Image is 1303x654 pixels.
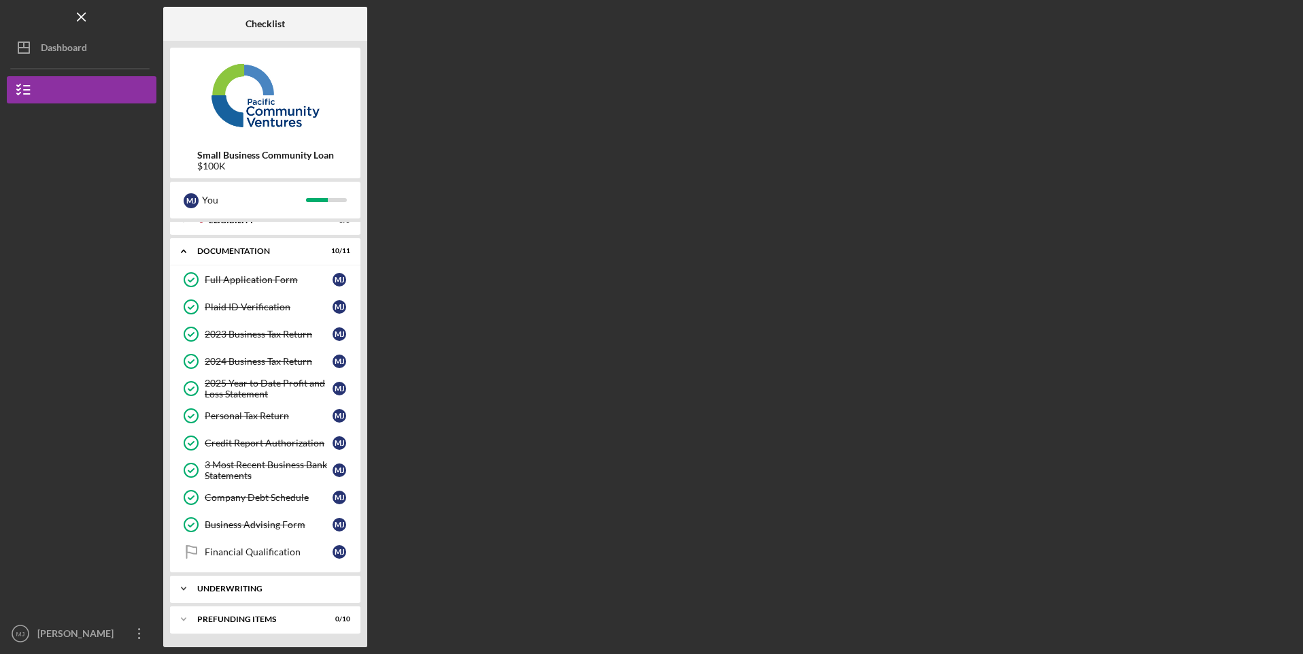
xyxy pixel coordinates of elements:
[41,34,87,65] div: Dashboard
[7,34,156,61] button: Dashboard
[205,438,333,448] div: Credit Report Authorization
[205,410,333,421] div: Personal Tax Return
[177,321,354,348] a: 2023 Business Tax ReturnMJ
[205,356,333,367] div: 2024 Business Tax Return
[16,630,25,638] text: MJ
[197,585,343,593] div: Underwriting
[333,327,346,341] div: M J
[333,436,346,450] div: M J
[205,459,333,481] div: 3 Most Recent Business Bank Statements
[333,545,346,559] div: M J
[326,615,350,623] div: 0 / 10
[326,247,350,255] div: 10 / 11
[184,193,199,208] div: M J
[333,300,346,314] div: M J
[34,620,122,651] div: [PERSON_NAME]
[333,463,346,477] div: M J
[177,457,354,484] a: 3 Most Recent Business Bank StatementsMJ
[333,491,346,504] div: M J
[177,266,354,293] a: Full Application FormMJ
[205,301,333,312] div: Plaid ID Verification
[333,382,346,395] div: M J
[177,293,354,321] a: Plaid ID VerificationMJ
[177,402,354,429] a: Personal Tax ReturnMJ
[205,519,333,530] div: Business Advising Form
[177,538,354,566] a: Financial QualificationMJ
[177,511,354,538] a: Business Advising FormMJ
[197,150,334,161] b: Small Business Community Loan
[177,375,354,402] a: 2025 Year to Date Profit and Loss StatementMJ
[333,355,346,368] div: M J
[170,54,360,136] img: Product logo
[333,273,346,287] div: M J
[205,329,333,340] div: 2023 Business Tax Return
[205,274,333,285] div: Full Application Form
[7,620,156,647] button: MJ[PERSON_NAME]
[197,247,316,255] div: Documentation
[205,546,333,557] div: Financial Qualification
[177,348,354,375] a: 2024 Business Tax ReturnMJ
[333,409,346,423] div: M J
[202,189,306,212] div: You
[177,429,354,457] a: Credit Report AuthorizationMJ
[205,378,333,399] div: 2025 Year to Date Profit and Loss Statement
[246,18,285,29] b: Checklist
[205,492,333,503] div: Company Debt Schedule
[197,161,334,171] div: $100K
[333,518,346,532] div: M J
[177,484,354,511] a: Company Debt ScheduleMJ
[197,615,316,623] div: Prefunding Items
